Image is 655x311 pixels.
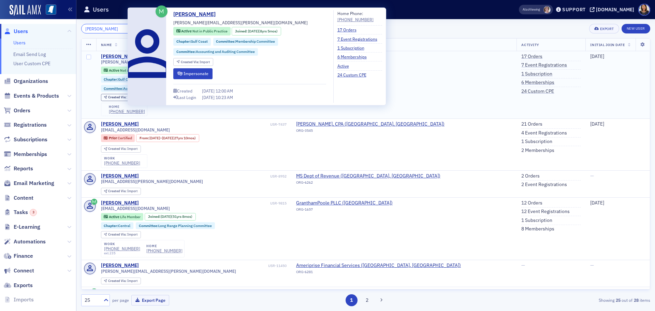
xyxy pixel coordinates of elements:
[173,27,231,36] div: Active: Active: Not in Public Practice
[521,62,567,68] a: 7 Event Registrations
[101,67,158,74] div: Active: Active: Not in Public Practice
[4,151,47,158] a: Memberships
[149,136,196,140] div: – (27yrs 10mos)
[101,231,141,238] div: Created Via: Import
[108,233,137,237] div: Import
[181,60,200,64] span: Created Via :
[202,88,216,94] span: [DATE]
[101,145,141,153] div: Created Via: Import
[337,54,372,60] a: 6 Memberships
[14,209,37,216] span: Tasks
[30,209,37,216] div: 3
[146,248,183,253] a: [PHONE_NUMBER]
[523,7,529,12] div: Also
[176,49,196,54] span: Committee :
[177,89,192,93] div: Created
[136,134,199,142] div: From: 1997-07-01 00:00:00
[176,39,208,44] a: Chapter:Gulf Coast
[4,296,34,303] a: Imports
[104,136,132,140] a: Prior Certified
[181,29,192,33] span: Active
[101,94,141,101] div: Created Via: Import
[109,109,145,114] a: [PHONE_NUMBER]
[104,223,118,228] span: Chapter :
[361,294,373,306] button: 2
[14,180,54,187] span: Email Marketing
[140,122,287,127] div: USR-7437
[108,279,127,283] span: Created Via :
[202,95,216,100] span: [DATE]
[104,156,140,160] div: work
[14,77,48,85] span: Organizations
[176,29,228,34] a: Active Not in Public Practice
[632,297,640,303] strong: 28
[296,270,461,277] div: ORG-6281
[521,139,552,145] a: 1 Subscription
[101,278,141,285] div: Created Via: Import
[337,10,374,23] div: Home Phone:
[590,173,594,179] span: —
[101,85,186,92] div: Committee:
[337,45,369,51] a: 1 Subscription
[10,5,41,16] a: SailAMX
[296,200,393,206] span: GranthamPoole PLLC (Ridgeland)
[337,72,372,78] a: 24 Custom CPE
[248,29,278,34] div: (8yrs 5mos)
[104,68,155,72] a: Active Not in Public Practice
[4,77,48,85] a: Organizations
[337,27,362,33] a: 17 Orders
[139,224,212,228] a: Committee:Long Range Planning Committee
[192,29,228,33] span: Not in Public Practice
[638,4,650,16] span: Profile
[101,173,139,179] div: [PERSON_NAME]
[296,200,393,206] a: GranthamPoole PLLC ([GEOGRAPHIC_DATA])
[521,182,567,188] a: 2 Event Registrations
[622,24,650,33] a: New User
[14,92,59,100] span: Events & Products
[14,238,46,245] span: Automations
[235,29,248,34] span: Joined :
[296,173,440,179] span: MS Dept of Revenue (Clinton, MS)
[101,127,170,132] span: [EMAIL_ADDRESS][DOMAIN_NAME]
[248,29,259,33] span: [DATE]
[590,7,637,12] button: [DOMAIN_NAME]
[14,282,33,289] span: Exports
[101,263,139,269] div: [PERSON_NAME]
[14,165,33,172] span: Reports
[85,297,100,304] div: 25
[101,188,141,195] div: Created Via: Import
[521,71,552,77] a: 1 Subscription
[131,295,169,306] button: Export Page
[521,226,554,232] a: 8 Memberships
[337,63,354,69] a: Active
[109,105,145,109] div: home
[4,252,33,260] a: Finance
[4,28,28,35] a: Users
[108,96,137,99] div: Import
[93,5,109,14] h1: Users
[104,86,123,91] span: Committee :
[109,68,120,73] span: Active
[101,121,139,127] a: [PERSON_NAME]
[14,121,47,129] span: Registrations
[296,173,440,179] a: MS Dept of Revenue ([GEOGRAPHIC_DATA], [GEOGRAPHIC_DATA])
[590,53,604,59] span: [DATE]
[521,173,540,179] a: 2 Orders
[216,39,235,44] span: Committee :
[173,68,213,79] button: Impersonate
[104,160,140,166] div: [PHONE_NUMBER]
[101,179,203,184] span: [EMAIL_ADDRESS][PERSON_NAME][DOMAIN_NAME]
[521,80,554,86] a: 6 Memberships
[589,24,619,33] button: Export
[173,58,213,66] div: Created Via: Import
[14,296,34,303] span: Imports
[14,194,33,202] span: Content
[521,88,554,95] a: 24 Custom CPE
[521,217,552,224] a: 1 Subscription
[14,107,30,114] span: Orders
[173,38,211,46] div: Chapter:
[4,194,33,202] a: Content
[148,214,161,219] span: Joined :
